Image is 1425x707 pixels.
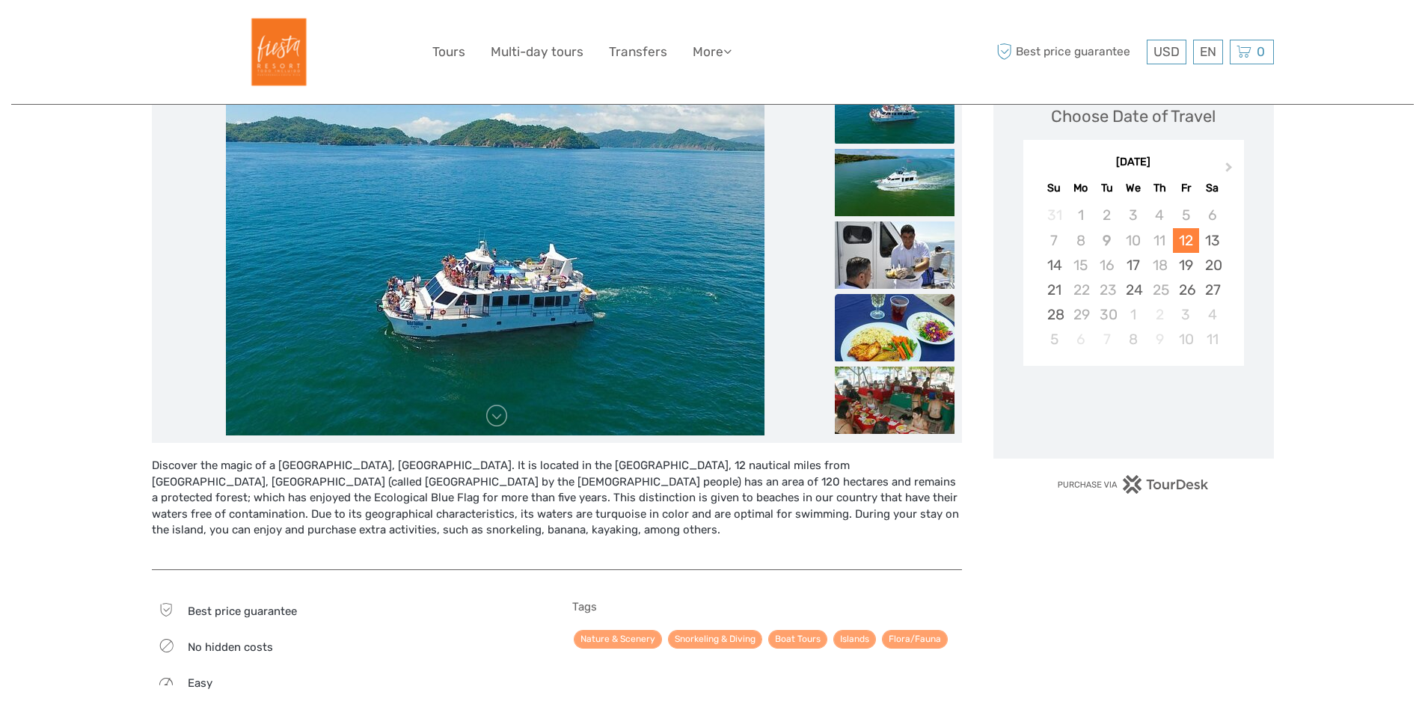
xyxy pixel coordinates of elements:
div: Choose Friday, October 3rd, 2025 [1173,302,1199,327]
div: Not available Thursday, September 4th, 2025 [1147,203,1173,227]
a: More [693,41,732,63]
img: 011b2a74c0214e5bbe0830f6cbc93d98_slider_thumbnail.jpg [835,221,954,289]
div: Not available Tuesday, October 7th, 2025 [1094,327,1120,352]
div: Not available Thursday, October 9th, 2025 [1147,327,1173,352]
img: 9986dfbc72c54643985c17b340d8aac1_slider_thumbnail.jpg [835,76,954,144]
div: Choose Wednesday, October 8th, 2025 [1120,327,1146,352]
div: Choose Saturday, September 13th, 2025 [1199,228,1225,253]
div: Choose Wednesday, October 1st, 2025 [1120,302,1146,327]
img: 53a9cbb4dbd843d7b7bd9c17ffa01d5b_slider_thumbnail.jpg [835,367,954,434]
img: 2b26bb65b9d344d3b26ff6f19e2eb0cf_slider_thumbnail.jpg [835,149,954,216]
div: [DATE] [1023,155,1244,171]
div: Choose Friday, September 26th, 2025 [1173,278,1199,302]
div: Not available Tuesday, September 16th, 2025 [1094,253,1120,278]
span: Best price guarantee [993,40,1143,64]
div: Not available Tuesday, September 2nd, 2025 [1094,203,1120,227]
div: Not available Tuesday, September 30th, 2025 [1094,302,1120,327]
div: Not available Monday, September 1st, 2025 [1067,203,1094,227]
a: Multi-day tours [491,41,583,63]
div: Choose Friday, September 12th, 2025 [1173,228,1199,253]
div: Not available Thursday, September 11th, 2025 [1147,228,1173,253]
img: 250bf3497e0d47618bec7d790534496b_slider_thumbnail.jpg [835,294,954,361]
div: Su [1041,178,1067,198]
div: Not available Monday, October 6th, 2025 [1067,327,1094,352]
h5: Tags [572,600,962,613]
span: USD [1153,44,1180,59]
div: Not available Friday, September 5th, 2025 [1173,203,1199,227]
span: Easy [188,676,212,690]
div: Choose Sunday, September 21st, 2025 [1041,278,1067,302]
div: Mo [1067,178,1094,198]
div: Loading... [1129,405,1139,414]
div: Th [1147,178,1173,198]
a: Flora/Fauna [882,630,948,649]
div: Discover the magic of a [GEOGRAPHIC_DATA], [GEOGRAPHIC_DATA]. It is located in the [GEOGRAPHIC_DA... [152,458,962,554]
div: Choose Saturday, October 11th, 2025 [1199,327,1225,352]
div: Not available Thursday, September 18th, 2025 [1147,253,1173,278]
div: Not available Sunday, August 31st, 2025 [1041,203,1067,227]
span: 0 [1254,44,1267,59]
div: Not available Monday, September 22nd, 2025 [1067,278,1094,302]
a: Islands [833,630,876,649]
div: Not available Saturday, September 6th, 2025 [1199,203,1225,227]
div: Fr [1173,178,1199,198]
div: Not available Tuesday, September 9th, 2025 [1094,228,1120,253]
div: month 2025-09 [1028,203,1239,352]
img: Fiesta Resort [236,11,317,93]
a: Tours [432,41,465,63]
div: Choose Friday, October 10th, 2025 [1173,327,1199,352]
a: Boat Tours [768,630,827,649]
img: 9986dfbc72c54643985c17b340d8aac1_main_slider.jpg [226,76,764,435]
div: Not available Wednesday, September 10th, 2025 [1120,228,1146,253]
div: Not available Monday, September 8th, 2025 [1067,228,1094,253]
div: We [1120,178,1146,198]
div: Choose Saturday, September 20th, 2025 [1199,253,1225,278]
a: Snorkeling & Diving [668,630,762,649]
div: Sa [1199,178,1225,198]
div: Choose Saturday, September 27th, 2025 [1199,278,1225,302]
div: Not available Thursday, October 2nd, 2025 [1147,302,1173,327]
a: Nature & Scenery [574,630,662,649]
div: Tu [1094,178,1120,198]
div: Choose Wednesday, September 17th, 2025 [1120,253,1146,278]
div: Choose Sunday, September 28th, 2025 [1041,302,1067,327]
div: Not available Monday, September 15th, 2025 [1067,253,1094,278]
p: We're away right now. Please check back later! [21,26,169,38]
div: Not available Thursday, September 25th, 2025 [1147,278,1173,302]
div: Choose Friday, September 19th, 2025 [1173,253,1199,278]
div: Choose Date of Travel [1051,105,1216,128]
span: Best price guarantee [188,605,297,618]
div: Not available Tuesday, September 23rd, 2025 [1094,278,1120,302]
a: Transfers [609,41,667,63]
div: Choose Saturday, October 4th, 2025 [1199,302,1225,327]
button: Next Month [1219,159,1242,183]
div: Choose Wednesday, September 24th, 2025 [1120,278,1146,302]
div: EN [1193,40,1223,64]
div: Choose Sunday, October 5th, 2025 [1041,327,1067,352]
div: Not available Sunday, September 7th, 2025 [1041,228,1067,253]
button: Open LiveChat chat widget [172,23,190,41]
div: Not available Wednesday, September 3rd, 2025 [1120,203,1146,227]
div: Choose Sunday, September 14th, 2025 [1041,253,1067,278]
img: PurchaseViaTourDesk.png [1057,475,1209,494]
div: Not available Monday, September 29th, 2025 [1067,302,1094,327]
span: No hidden costs [188,640,273,654]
